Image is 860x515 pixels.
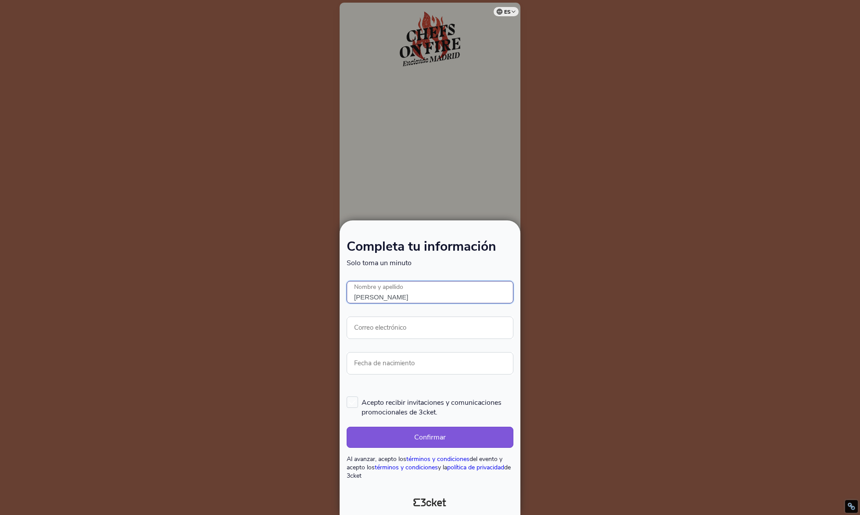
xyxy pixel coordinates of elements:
[347,258,513,268] p: Solo toma un minuto
[375,463,438,472] a: términos y condiciones
[347,241,513,258] h1: Completa tu información
[347,427,513,448] button: Confirmar
[347,455,513,480] p: Al avanzar, acepto los del evento y acepto los y la de 3cket
[347,317,414,339] label: Correo electrónico
[347,317,513,339] input: Correo electrónico
[347,281,513,303] input: Nombre y apellido
[362,396,513,417] span: Acepto recibir invitaciones y comunicaciones promocionales de 3cket.
[347,352,513,375] input: Fecha de nacimiento
[447,463,504,472] a: política de privacidad
[847,502,856,511] div: Restore Info Box &#10;&#10;NoFollow Info:&#10; META-Robots NoFollow: &#09;true&#10; META-Robots N...
[347,281,411,294] label: Nombre y apellido
[406,455,469,463] a: términos y condiciones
